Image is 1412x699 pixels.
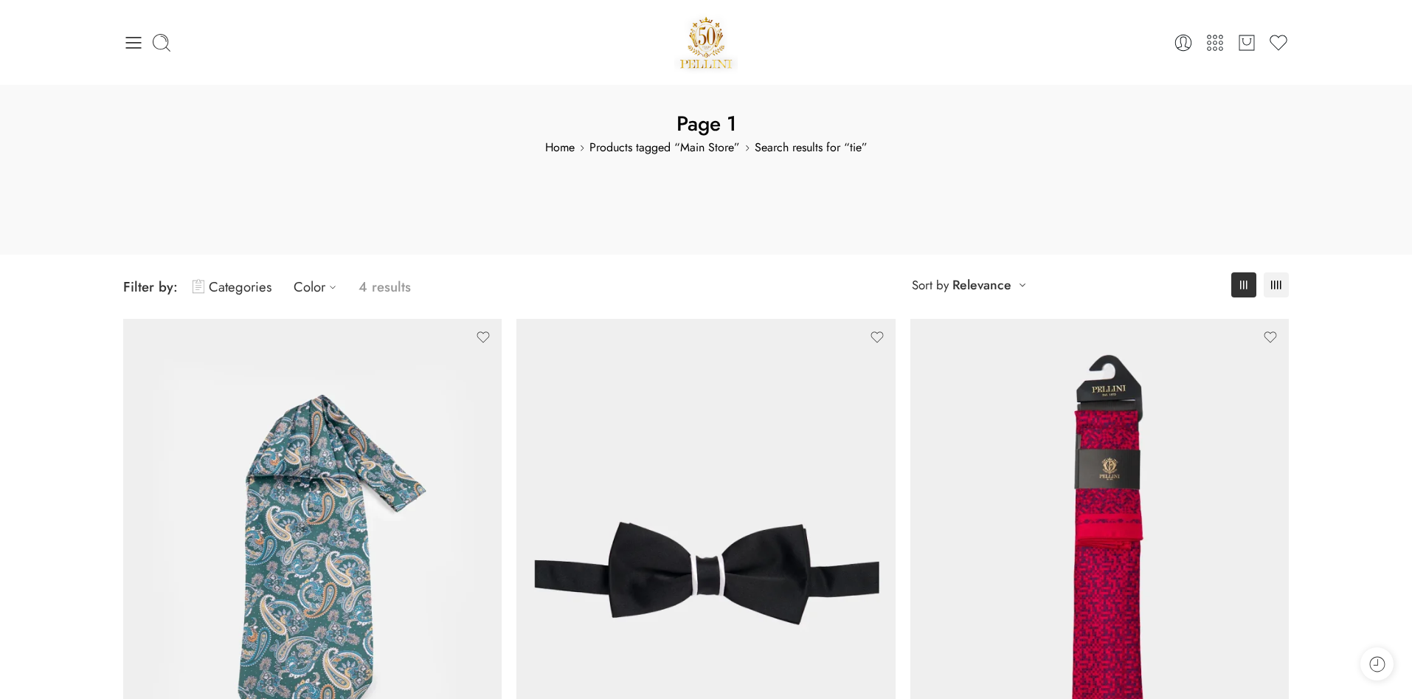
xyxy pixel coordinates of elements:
img: Pellini [674,11,738,74]
a: Home [545,138,575,157]
a: Products tagged “Main Store” [589,138,740,157]
a: Color [294,269,344,304]
a: Wishlist [1268,32,1289,53]
span: Search results for “tie” [123,138,1289,157]
a: Cart [1236,32,1257,53]
a: Relevance [952,275,1011,295]
a: Pellini - [674,11,738,74]
span: Sort by [912,273,949,297]
a: Categories [193,269,271,304]
a: Login / Register [1173,32,1194,53]
h1: Page 1 [123,109,1289,138]
span: Filter by: [123,277,178,297]
p: 4 results [359,269,411,304]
